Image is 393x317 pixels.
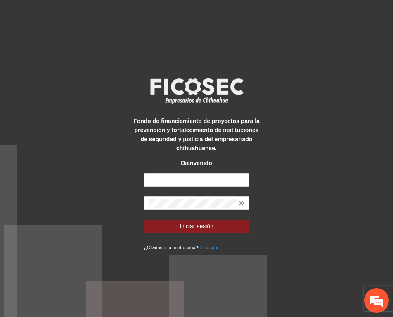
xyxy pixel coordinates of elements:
img: logo [145,76,248,106]
a: Click aqui [198,245,218,250]
strong: Fondo de financiamiento de proyectos para la prevención y fortalecimiento de instituciones de seg... [133,118,260,151]
button: Iniciar sesión [144,220,249,233]
span: Iniciar sesión [180,222,213,231]
strong: Bienvenido [181,160,212,166]
small: ¿Olvidaste tu contraseña? [144,245,218,250]
span: eye-invisible [238,200,244,206]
